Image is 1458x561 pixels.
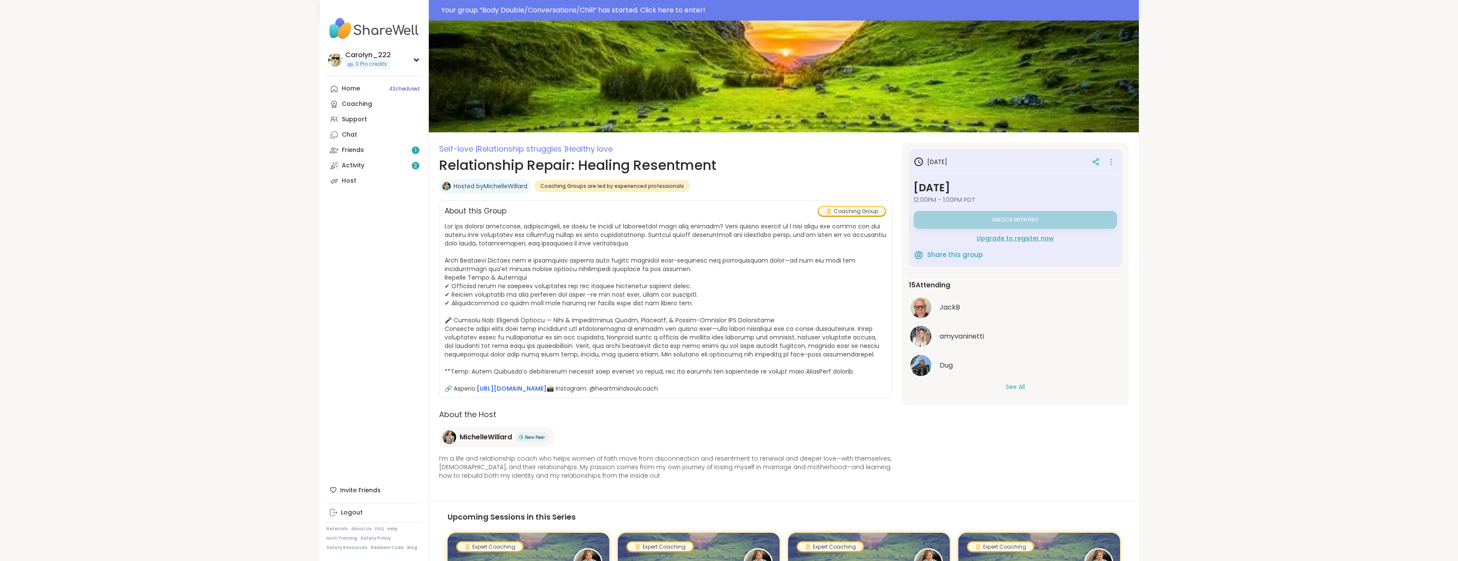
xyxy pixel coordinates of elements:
a: Coaching [326,96,422,112]
span: 4 Scheduled [389,85,419,92]
a: Host [326,173,422,189]
div: Chat [342,131,357,139]
a: Support [326,112,422,127]
div: Invite Friends [326,482,422,498]
span: Dug [940,360,953,371]
span: Lor ips dolorsi ametconse, adipiscingeli, se doeiu te incidi ut laboreetdol magn aliq enimadm? Ve... [445,222,886,393]
a: Safety Policy [361,535,391,541]
h3: [DATE] [914,157,947,167]
a: Friends1 [326,143,422,158]
img: New Peer [519,435,523,439]
img: MichelleWillard [442,182,451,190]
div: Expert Coaching [798,543,863,551]
span: Self-love | [439,143,477,154]
span: 15 Attending [909,280,950,290]
span: Coaching Groups are led by experienced professionals [540,183,684,190]
div: Upgrade to register now [914,234,1117,243]
a: Hosted byMichelleWillard [454,182,527,190]
span: MichelleWillard [460,432,512,442]
div: Friends [342,146,364,155]
div: Expert Coaching [968,543,1033,551]
img: MichelleWillard [442,430,456,444]
button: Share this group [914,246,983,264]
img: ShareWell Logomark [914,250,924,260]
div: Support [342,115,367,124]
h3: [DATE] [914,180,1117,196]
img: ShareWell Nav Logo [326,14,422,44]
h3: Upcoming Sessions in this Series [448,511,1120,523]
div: Host [342,177,356,185]
h1: Relationship Repair: Healing Resentment [439,155,892,175]
button: Unlock with Pro [914,211,1117,229]
span: amyvaninetti [940,331,984,342]
img: amyvaninetti [910,326,931,347]
button: See All [1006,383,1025,392]
div: Your group “ Body Double/Conversations/Chill ” has started. Click here to enter! [441,5,1134,15]
a: Help [387,526,398,532]
span: Unlock with Pro [992,216,1039,223]
a: Redeem Code [371,545,404,551]
img: Dug [910,355,931,376]
a: Home4Scheduled [326,81,422,96]
span: JackB [940,302,960,313]
div: Expert Coaching [628,543,693,551]
div: Logout [341,508,363,517]
div: Home [342,85,360,93]
img: Carolyn_222 [328,53,342,67]
span: 0 Pro credits [355,61,387,68]
div: Expert Coaching [457,543,522,551]
img: JackB [910,297,931,318]
a: Host Training [326,535,357,541]
a: amyvaninettiamyvaninetti [909,324,1122,348]
img: Relationship Repair: Healing Resentment cover image [429,20,1139,132]
a: JackBJackB [909,295,1122,319]
span: 2 [414,162,417,169]
span: Relationship struggles | [477,143,566,154]
h2: About the Host [439,409,892,420]
a: Blog [407,545,417,551]
span: New Peer [525,434,545,441]
a: About Us [351,526,372,532]
a: [URL][DOMAIN_NAME] [477,384,547,393]
span: Healthy love [566,143,613,154]
a: Activity2 [326,158,422,173]
span: 1 [415,147,416,154]
h2: About this Group [445,206,506,217]
span: 12:00PM - 1:00PM PDT [914,196,1117,204]
a: Chat [326,127,422,143]
a: Logout [326,505,422,520]
span: I’m a life and relationship coach who helps women of faith move from disconnection and resentment... [439,454,892,480]
a: FAQ [375,526,384,532]
a: Safety Resources [326,545,367,551]
div: Coaching [342,100,372,108]
span: Share this group [927,250,983,260]
div: Coaching Group [819,207,885,216]
div: Activity [342,161,364,170]
a: Referrals [326,526,348,532]
a: DugDug [909,354,1122,377]
div: Carolyn_222 [345,50,391,60]
a: MichelleWillardMichelleWillardNew PeerNew Peer [439,427,555,447]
